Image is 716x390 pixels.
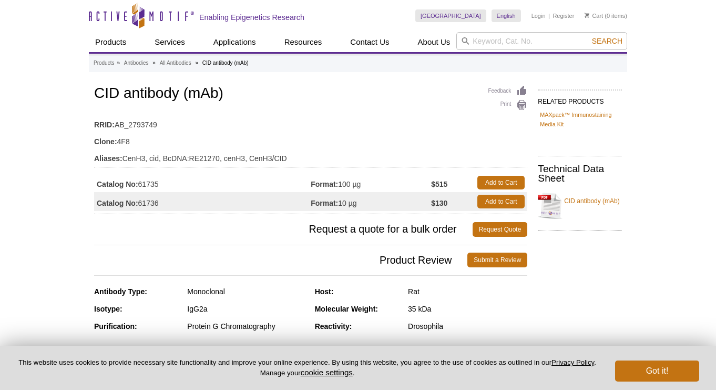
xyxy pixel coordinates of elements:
a: Print [488,99,527,111]
li: » [195,60,198,66]
button: Got it! [615,361,699,382]
h2: Enabling Epigenetics Research [199,13,304,22]
li: CID antibody (mAb) [202,60,249,66]
strong: Catalog No: [97,198,138,208]
strong: Molecular Weight: [315,305,378,313]
a: Privacy Policy [551,358,594,366]
td: 100 µg [311,173,431,192]
strong: Catalog No: [97,179,138,189]
a: CID antibody (mAb) [538,190,622,222]
a: Feedback [488,85,527,97]
span: Product Review [94,253,467,267]
a: Add to Cart [477,195,525,208]
a: Request Quote [473,222,528,237]
button: cookie settings [301,368,353,377]
a: Login [531,12,546,19]
a: English [492,9,521,22]
p: This website uses cookies to provide necessary site functionality and improve your online experie... [17,358,598,378]
h1: CID antibody (mAb) [94,85,527,103]
a: Services [148,32,191,52]
td: CenH3, cid, BcDNA:RE21270, cenH3, CenH3/CID [94,147,527,164]
h2: RELATED PRODUCTS [538,89,622,108]
strong: Format: [311,179,338,189]
a: [GEOGRAPHIC_DATA] [415,9,486,22]
td: 10 µg [311,192,431,211]
strong: Antibody Type: [94,287,147,296]
strong: $515 [431,179,447,189]
a: All Antibodies [160,58,191,68]
td: 61735 [94,173,311,192]
strong: Purification: [94,322,137,331]
strong: Isotype: [94,305,122,313]
div: Drosophila [408,322,527,331]
td: 61736 [94,192,311,211]
li: | [548,9,550,22]
a: Products [94,58,114,68]
a: Cart [585,12,603,19]
a: Applications [207,32,262,52]
li: » [152,60,156,66]
a: MAXpack™ Immunostaining Media Kit [540,110,620,129]
div: Protein G Chromatography [187,322,306,331]
div: Rat [408,287,527,296]
strong: Aliases: [94,154,122,163]
input: Keyword, Cat. No. [456,32,627,50]
div: IgG2a [187,304,306,314]
li: » [117,60,120,66]
img: Your Cart [585,13,589,18]
li: (0 items) [585,9,627,22]
a: Submit a Review [467,253,527,267]
a: Add to Cart [477,176,525,189]
strong: RRID: [94,120,115,129]
a: Antibodies [124,58,149,68]
span: Request a quote for a bulk order [94,222,473,237]
strong: Format: [311,198,338,208]
div: 35 kDa [408,304,527,314]
strong: Host: [315,287,334,296]
strong: Clone: [94,137,117,146]
a: About Us [412,32,457,52]
button: Search [589,36,626,46]
a: Register [553,12,574,19]
h2: Technical Data Sheet [538,164,622,183]
a: Contact Us [344,32,395,52]
div: Monoclonal [187,287,306,296]
td: AB_2793749 [94,114,527,131]
span: Search [592,37,622,45]
strong: $130 [431,198,447,208]
a: Resources [278,32,329,52]
strong: Reactivity: [315,322,352,331]
a: Products [89,32,132,52]
td: 4F8 [94,131,527,147]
